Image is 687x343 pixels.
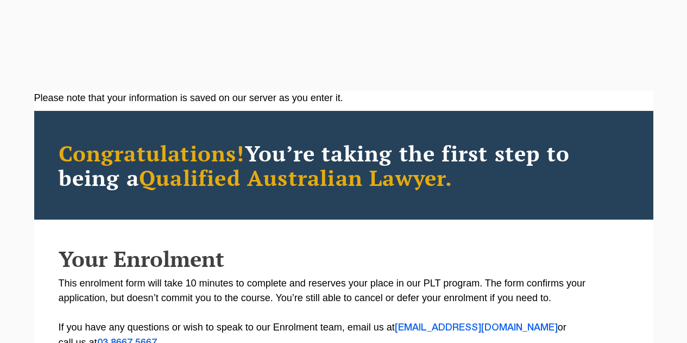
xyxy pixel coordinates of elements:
div: Please note that your information is saved on our server as you enter it. [34,91,653,105]
a: [EMAIL_ADDRESS][DOMAIN_NAME] [395,323,558,332]
h2: You’re taking the first step to being a [59,141,629,190]
span: Qualified Australian Lawyer. [139,163,453,192]
span: Congratulations! [59,139,245,167]
h2: Your Enrolment [59,247,629,271]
